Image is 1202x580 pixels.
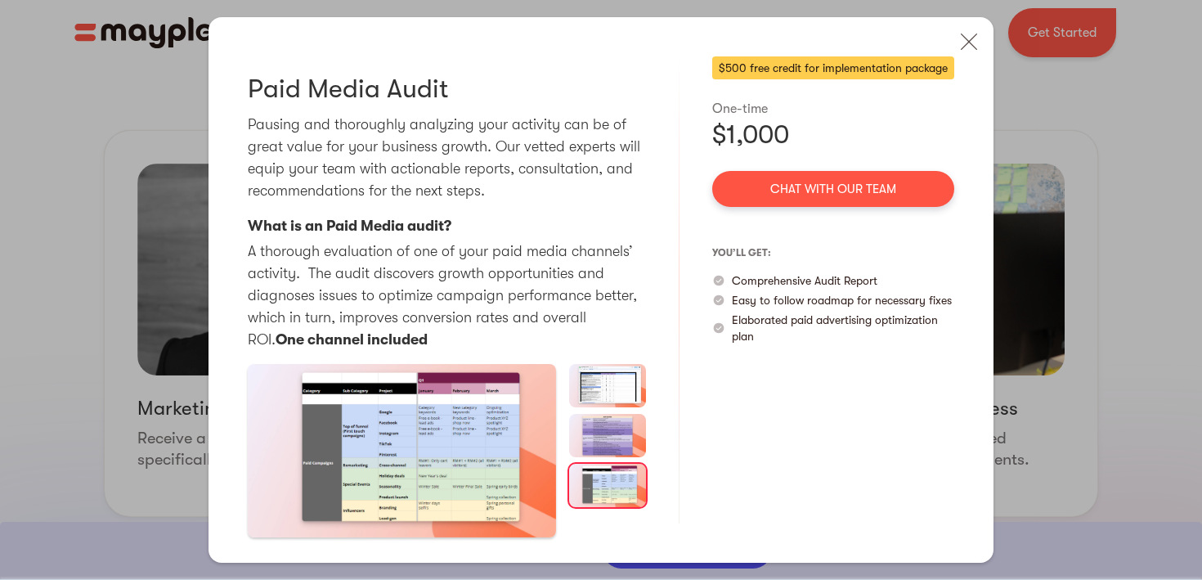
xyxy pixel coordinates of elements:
[732,312,954,344] p: Elaborated paid advertising optimization plan
[248,215,451,237] p: What is an Paid Media audit?
[712,240,954,266] p: you’ll get:
[712,56,954,79] div: $500 free credit for implementation package
[712,119,954,151] div: $1,000
[248,364,556,537] a: open lightbox
[248,114,646,202] p: Pausing and thoroughly analyzing your activity can be of great value for your business growth. Ou...
[248,73,448,106] h3: Paid Media Audit
[732,292,952,308] p: Easy to follow roadmap for necessary fixes
[732,272,877,289] p: Comprehensive Audit Report
[248,241,646,351] p: A thorough evaluation of one of your paid media channels’ activity. The audit discovers growth op...
[712,171,954,207] a: Chat with our team
[276,331,428,348] strong: One channel included
[712,99,954,119] div: One-time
